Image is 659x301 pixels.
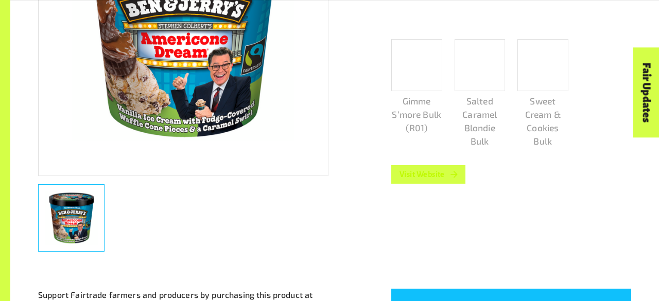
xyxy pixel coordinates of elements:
a: Gimme S’more Bulk (R01) [391,39,442,135]
a: Salted Caramel Blondie Bulk [455,39,506,148]
p: Salted Caramel Blondie Bulk [455,95,506,149]
a: Visit Website [391,165,465,184]
a: Sweet Cream & Cookies Bulk [517,39,568,148]
p: Sweet Cream & Cookies Bulk [517,95,568,149]
p: Gimme S’more Bulk (R01) [391,95,442,135]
